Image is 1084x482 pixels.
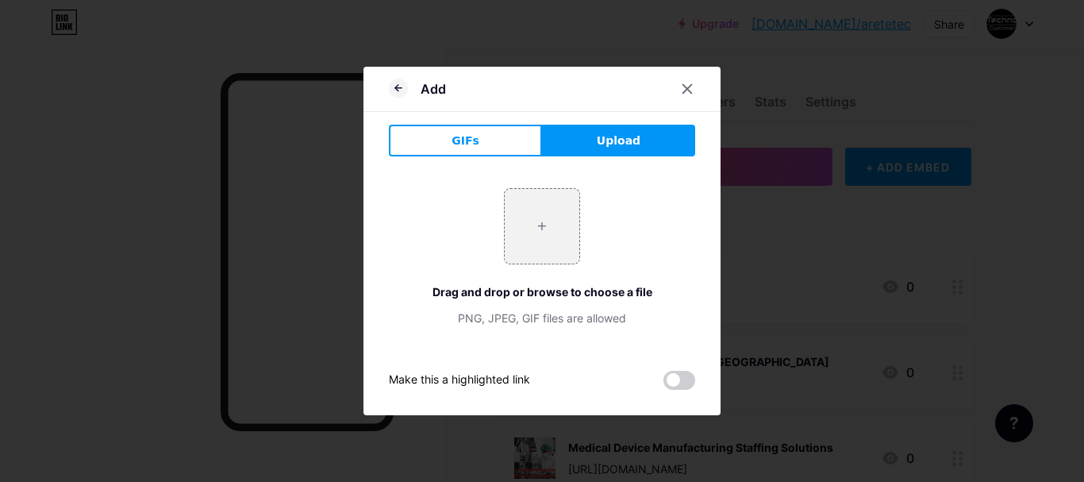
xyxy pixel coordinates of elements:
button: Upload [542,125,695,156]
span: GIFs [452,133,479,149]
button: GIFs [389,125,542,156]
div: PNG, JPEG, GIF files are allowed [389,310,695,326]
span: Upload [597,133,640,149]
div: Drag and drop or browse to choose a file [389,283,695,300]
div: Add [421,79,446,98]
div: Make this a highlighted link [389,371,530,390]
